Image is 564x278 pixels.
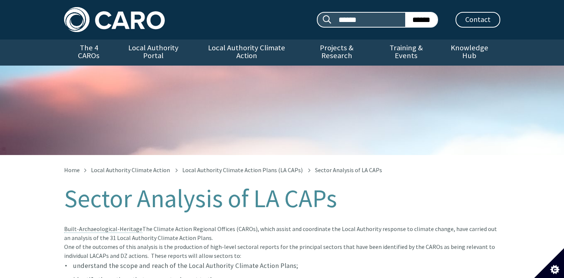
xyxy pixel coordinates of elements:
[439,40,500,66] a: Knowledge Hub
[64,260,500,271] li: understand the scope and reach of the Local Authority Climate Action Plans;
[456,12,500,28] a: Contact
[64,7,165,32] img: Caro logo
[64,185,500,212] h1: Sector Analysis of LA CAPs
[114,40,193,66] a: Local Authority Portal
[91,166,170,174] a: Local Authority Climate Action
[374,40,439,66] a: Training & Events
[64,225,142,233] a: Built-Archaeological-Heritage
[534,248,564,278] button: Set cookie preferences
[193,40,300,66] a: Local Authority Climate Action
[315,166,382,174] span: Sector Analysis of LA CAPs
[64,166,80,174] a: Home
[182,166,303,174] a: Local Authority Climate Action Plans (LA CAPs)
[64,40,114,66] a: The 4 CAROs
[300,40,374,66] a: Projects & Research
